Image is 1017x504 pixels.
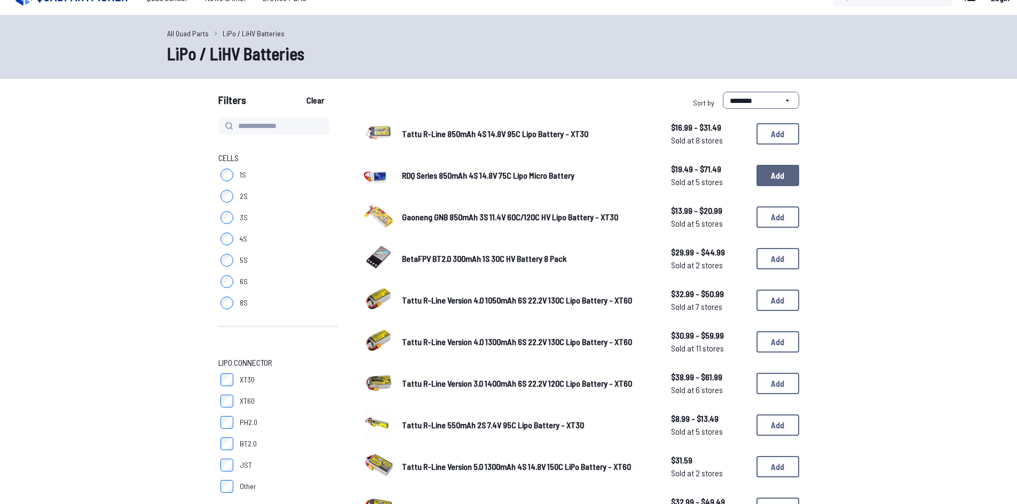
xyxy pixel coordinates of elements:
span: 8S [240,298,248,308]
a: Tattu R-Line 850mAh 4S 14.8V 95C Lipo Battery - XT30 [402,127,654,140]
span: $29.99 - $44.99 [671,246,748,259]
button: Add [756,456,799,477]
span: $32.99 - $50.99 [671,287,748,300]
a: image [364,159,393,192]
span: LiPo Connector [218,356,272,369]
a: image [364,450,393,483]
input: Other [220,480,233,493]
input: 5S [220,254,233,267]
span: Sold at 2 stores [671,467,748,479]
input: 6S [220,275,233,288]
span: Sold at 7 stores [671,300,748,313]
button: Add [756,414,799,436]
a: Tattu R-Line Version 5.0 1300mAh 4S 14.8V 150C LiPo Battery - XT60 [402,460,654,473]
a: BetaFPV BT2.0 300mAh 1S 30C HV Battery 8 Pack [402,252,654,265]
span: Tattu R-Line 850mAh 4S 14.8V 95C Lipo Battery - XT30 [402,129,588,139]
a: Tattu R-Line Version 4.0 1300mAh 6S 22.2V 130C Lipo Battery - XT60 [402,335,654,348]
a: LiPo / LiHV Batteries [223,28,285,39]
span: $30.99 - $59.99 [671,329,748,342]
span: Tattu R-Line Version 4.0 1300mAh 6S 22.2V 130C Lipo Battery - XT60 [402,337,632,347]
span: 6S [240,276,248,287]
button: Add [756,165,799,186]
span: BetaFPV BT2.0 300mAh 1S 30C HV Battery 8 Pack [402,253,566,263]
span: XT30 [240,374,255,385]
img: image [364,201,393,230]
input: 2S [220,190,233,203]
a: image [364,117,393,150]
span: Tattu R-Line Version 5.0 1300mAh 4S 14.8V 150C LiPo Battery - XT60 [402,461,631,471]
span: Other [240,481,256,492]
input: 3S [220,211,233,224]
a: All Quad Parts [167,28,209,39]
span: Sold at 6 stores [671,383,748,396]
button: Clear [297,92,333,109]
img: image [364,450,393,480]
span: RDQ Series 850mAh 4S 14.8V 75C Lipo Micro Battery [402,170,574,180]
span: PH2.0 [240,417,257,428]
span: Sold at 2 stores [671,259,748,271]
input: 4S [220,233,233,245]
span: BT2.0 [240,438,257,449]
a: RDQ Series 850mAh 4S 14.8V 75C Lipo Micro Battery [402,169,654,182]
button: Add [756,331,799,353]
input: XT60 [220,395,233,407]
input: XT30 [220,373,233,386]
span: $38.99 - $61.99 [671,371,748,383]
span: Tattu R-Line Version 3.0 1400mAh 6S 22.2V 120C Lipo Battery - XT60 [402,378,632,388]
button: Add [756,248,799,269]
span: Sold at 8 stores [671,134,748,147]
span: $13.99 - $20.99 [671,204,748,217]
img: image [364,367,393,397]
a: Tattu R-Line 550mAh 2S 7.4V 95C Lipo Battery - XT30 [402,419,654,431]
a: Tattu R-Line Version 4.0 1050mAh 6S 22.2V 130C Lipo Battery - XT60 [402,294,654,307]
span: $19.49 - $71.49 [671,163,748,175]
a: image [364,284,393,317]
a: image [364,367,393,400]
img: image [364,117,393,147]
input: JST [220,459,233,471]
h1: LiPo / LiHV Batteries [167,41,850,66]
span: Gaoneng GNB 850mAh 3S 11.4V 60C/120C HV Lipo Battery - XT30 [402,212,618,222]
img: image [364,159,393,189]
input: 8S [220,297,233,309]
span: 1S [240,170,246,180]
span: 4S [240,234,247,244]
input: BT2.0 [220,437,233,450]
span: Sold at 5 stores [671,175,748,188]
img: image [364,242,393,272]
span: Sold at 11 stores [671,342,748,355]
span: XT60 [240,396,255,406]
span: $16.99 - $31.49 [671,121,748,134]
span: Tattu R-Line 550mAh 2S 7.4V 95C Lipo Battery - XT30 [402,420,584,430]
span: 5S [240,255,248,266]
span: Cells [218,151,239,164]
span: $31.59 [671,454,748,467]
button: Add [756,290,799,311]
span: JST [240,460,252,470]
select: Sort by [723,92,799,109]
a: image [364,242,393,275]
img: image [364,284,393,314]
a: image [364,201,393,234]
span: 3S [240,212,248,223]
a: image [364,325,393,358]
button: Add [756,373,799,394]
a: image [364,409,393,442]
span: $8.99 - $13.49 [671,412,748,425]
button: Add [756,206,799,228]
input: 1S [220,169,233,181]
button: Add [756,123,799,145]
span: 2S [240,191,248,202]
img: image [364,409,393,438]
span: Sort by [693,98,714,107]
span: Sold at 5 stores [671,425,748,438]
a: Tattu R-Line Version 3.0 1400mAh 6S 22.2V 120C Lipo Battery - XT60 [402,377,654,390]
span: Tattu R-Line Version 4.0 1050mAh 6S 22.2V 130C Lipo Battery - XT60 [402,295,632,305]
span: Filters [218,92,246,113]
input: PH2.0 [220,416,233,429]
span: Sold at 5 stores [671,217,748,230]
img: image [364,325,393,355]
a: Gaoneng GNB 850mAh 3S 11.4V 60C/120C HV Lipo Battery - XT30 [402,211,654,223]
